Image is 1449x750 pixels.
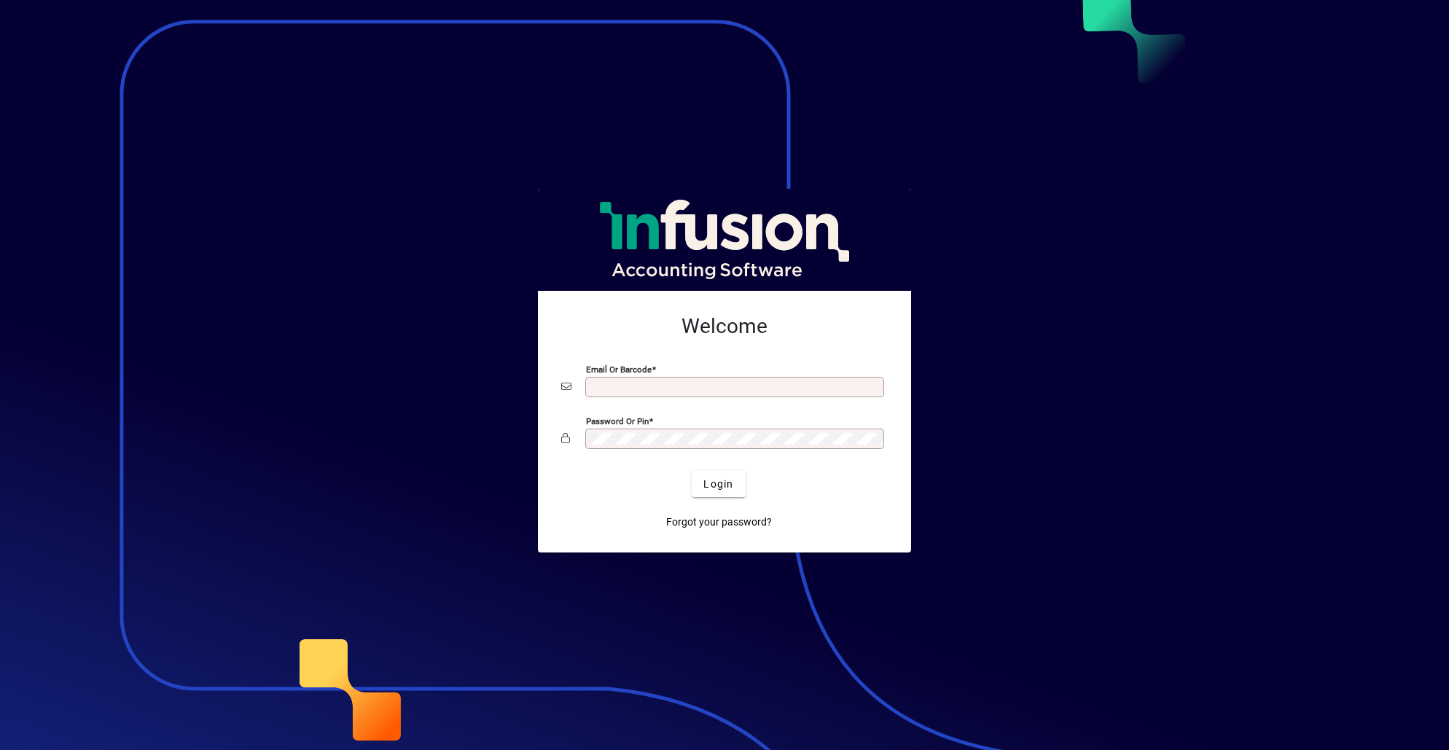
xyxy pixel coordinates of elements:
[561,314,888,339] h2: Welcome
[703,477,733,492] span: Login
[586,364,652,375] mat-label: Email or Barcode
[660,509,778,535] a: Forgot your password?
[586,416,649,426] mat-label: Password or Pin
[692,471,745,497] button: Login
[666,515,772,530] span: Forgot your password?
